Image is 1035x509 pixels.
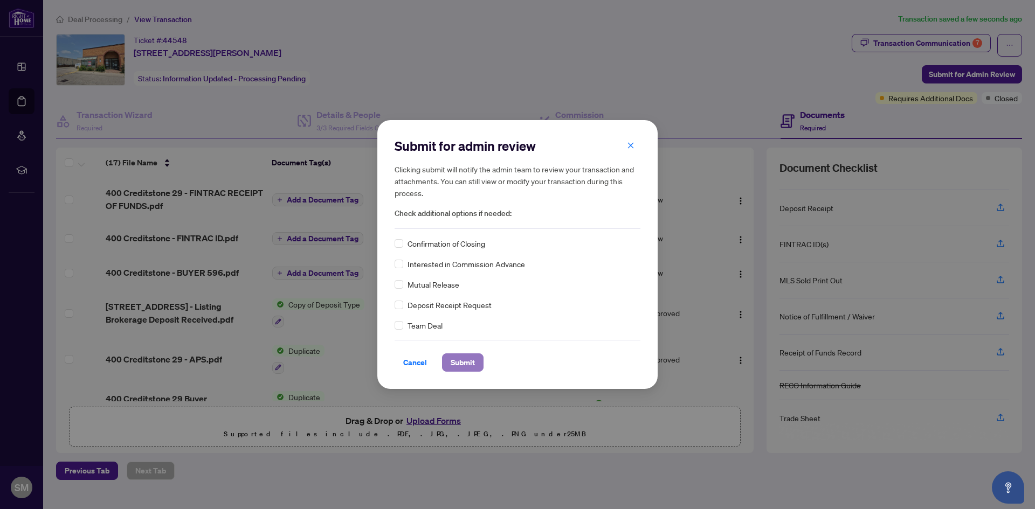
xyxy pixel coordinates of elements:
[442,353,484,372] button: Submit
[408,238,485,249] span: Confirmation of Closing
[627,142,634,149] span: close
[408,278,459,290] span: Mutual Release
[451,354,475,371] span: Submit
[395,163,640,199] h5: Clicking submit will notify the admin team to review your transaction and attachments. You can st...
[992,471,1024,504] button: Open asap
[395,207,640,220] span: Check additional options if needed:
[408,258,525,270] span: Interested in Commission Advance
[408,299,492,311] span: Deposit Receipt Request
[408,319,443,331] span: Team Deal
[395,137,640,155] h2: Submit for admin review
[403,354,427,371] span: Cancel
[395,353,436,372] button: Cancel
